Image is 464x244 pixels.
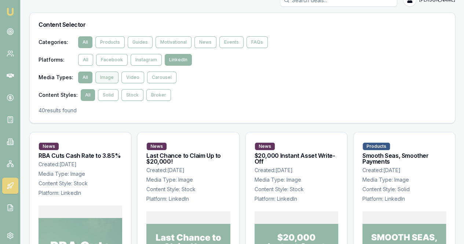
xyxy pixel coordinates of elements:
span: Categories : [39,39,75,46]
button: Motivational [156,36,191,48]
button: All [78,36,92,48]
p: Platform: LinkedIn [146,195,230,203]
p: Media Type: Image [39,170,122,178]
p: Media Type: Image [362,176,446,183]
h3: Smooth Seas, Smoother Payments [362,153,446,164]
div: News [255,142,275,150]
div: News [146,142,167,150]
img: emu-icon-u.png [6,7,15,16]
button: News [194,36,216,48]
span: Media Types : [39,74,75,81]
button: Stock [121,89,143,101]
button: All [78,54,93,66]
button: Events [219,36,244,48]
button: All [78,72,92,83]
p: Platform: LinkedIn [362,195,446,203]
div: Products [362,142,390,150]
button: Products [95,36,125,48]
span: Platforms : [39,56,75,63]
p: Content Style: Stock [146,186,230,193]
h3: Last Chance to Claim Up to $20,000! [146,153,230,164]
h3: RBA Cuts Cash Rate to 3.85% [39,153,122,159]
h3: $20,000 Instant Asset Write-Off [255,153,338,164]
span: Content Styles : [39,91,78,99]
p: 40 results found [39,107,446,114]
p: Media Type: Image [146,176,230,183]
p: Created: [DATE] [39,161,122,168]
p: Created: [DATE] [146,167,230,174]
p: Content Style: Stock [255,186,338,193]
div: News [39,142,59,150]
p: Content Style: Solid [362,186,446,193]
button: Image [95,72,118,83]
p: Created: [DATE] [255,167,338,174]
p: Platform: LinkedIn [255,195,338,203]
p: Created: [DATE] [362,167,446,174]
p: Platform: LinkedIn [39,189,122,197]
p: Content Style: Stock [39,180,122,187]
button: Video [121,72,144,83]
h3: Content Selector [39,22,446,28]
button: All [81,89,95,101]
button: Facebook [96,54,128,66]
button: FAQs [246,36,268,48]
button: Broker [146,89,171,101]
button: LinkedIn [165,54,192,66]
button: Solid [98,89,118,101]
button: Carousel [147,72,176,83]
button: Instagram [131,54,162,66]
p: Media Type: Image [255,176,338,183]
button: Guides [128,36,153,48]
